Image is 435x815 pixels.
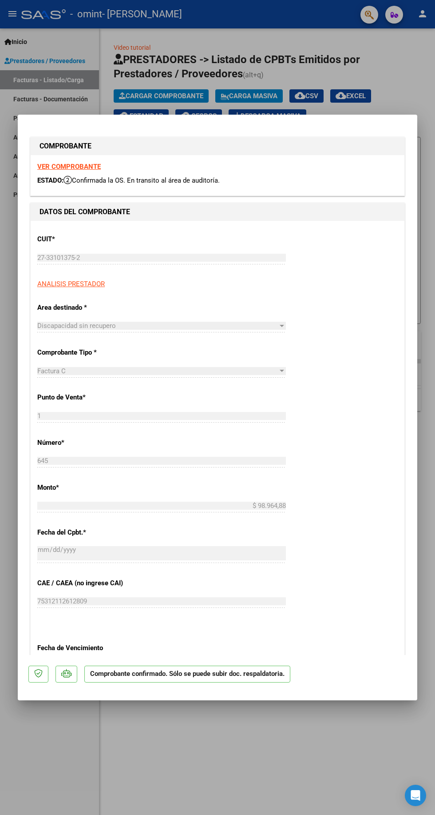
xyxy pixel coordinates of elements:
[37,303,146,313] p: Area destinado *
[37,483,146,493] p: Monto
[37,438,146,448] p: Número
[37,578,146,588] p: CAE / CAEA (no ingrese CAI)
[63,176,220,184] span: Confirmada la OS. En transito al área de auditoría.
[37,367,66,375] span: Factura C
[40,208,130,216] strong: DATOS DEL COMPROBANTE
[37,234,146,244] p: CUIT
[405,785,426,806] div: Open Intercom Messenger
[84,666,290,683] p: Comprobante confirmado. Sólo se puede subir doc. respaldatoria.
[37,176,63,184] span: ESTADO:
[37,348,146,358] p: Comprobante Tipo *
[37,163,101,171] a: VER COMPROBANTE
[37,643,146,653] p: Fecha de Vencimiento
[40,142,91,150] strong: COMPROBANTE
[37,527,146,538] p: Fecha del Cpbt.
[37,392,146,403] p: Punto de Venta
[37,322,116,330] span: Discapacidad sin recupero
[37,280,105,288] span: ANALISIS PRESTADOR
